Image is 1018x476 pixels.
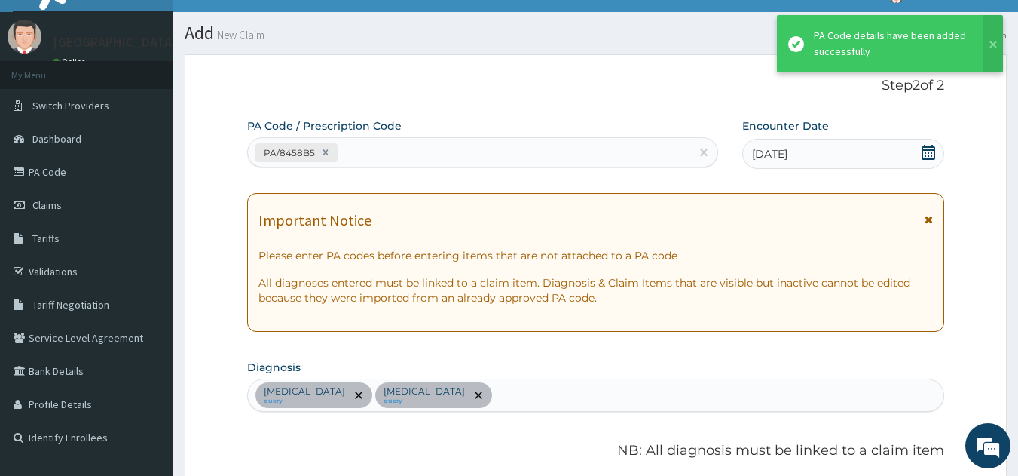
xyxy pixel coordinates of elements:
[247,8,283,44] div: Minimize live chat window
[53,57,89,67] a: Online
[258,275,934,306] p: All diagnoses entered must be linked to a claim item. Diagnosis & Claim Items that are visible bu...
[28,75,61,113] img: d_794563401_company_1708531726252_794563401
[32,99,109,112] span: Switch Providers
[384,385,465,398] p: [MEDICAL_DATA]
[258,248,934,263] p: Please enter PA codes before entering items that are not attached to a PA code
[87,142,208,294] span: We're online!
[247,441,945,461] p: NB: All diagnosis must be linked to a claim item
[247,118,402,134] label: PA Code / Prescription Code
[258,212,371,229] h1: Important Notice
[247,360,301,375] label: Diagnosis
[8,20,41,54] img: User Image
[472,388,485,402] span: remove selection option
[32,298,109,312] span: Tariff Negotiation
[259,144,317,161] div: PA/8458B5
[8,316,287,369] textarea: Type your message and hit 'Enter'
[384,398,465,405] small: query
[214,29,264,41] small: New Claim
[53,35,177,49] p: [GEOGRAPHIC_DATA]
[352,388,365,402] span: remove selection option
[32,232,60,245] span: Tariffs
[264,398,345,405] small: query
[742,118,829,134] label: Encounter Date
[264,385,345,398] p: [MEDICAL_DATA]
[814,28,969,60] div: PA Code details have been added successfully
[78,84,253,104] div: Chat with us now
[32,198,62,212] span: Claims
[185,23,1007,43] h1: Add
[32,132,81,146] span: Dashboard
[247,78,945,94] p: Step 2 of 2
[752,146,787,161] span: [DATE]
